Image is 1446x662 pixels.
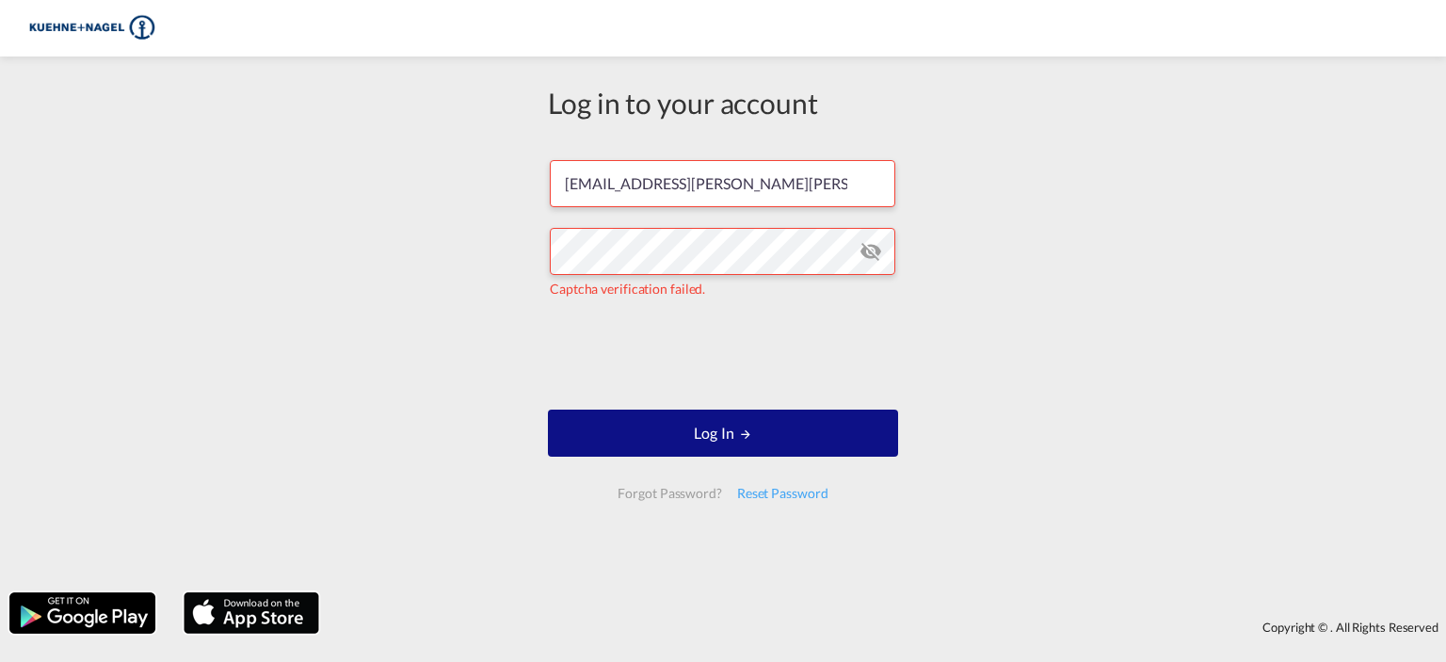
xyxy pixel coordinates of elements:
button: LOGIN [548,410,898,457]
div: Log in to your account [548,83,898,122]
md-icon: icon-eye-off [860,240,882,263]
div: Reset Password [730,476,836,510]
div: Forgot Password? [610,476,729,510]
div: Copyright © . All Rights Reserved [329,611,1446,643]
span: Captcha verification failed. [550,281,705,297]
img: apple.png [182,590,321,636]
img: google.png [8,590,157,636]
iframe: reCAPTCHA [580,317,866,391]
input: Enter email/phone number [550,160,895,207]
img: 36441310f41511efafde313da40ec4a4.png [28,8,155,50]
